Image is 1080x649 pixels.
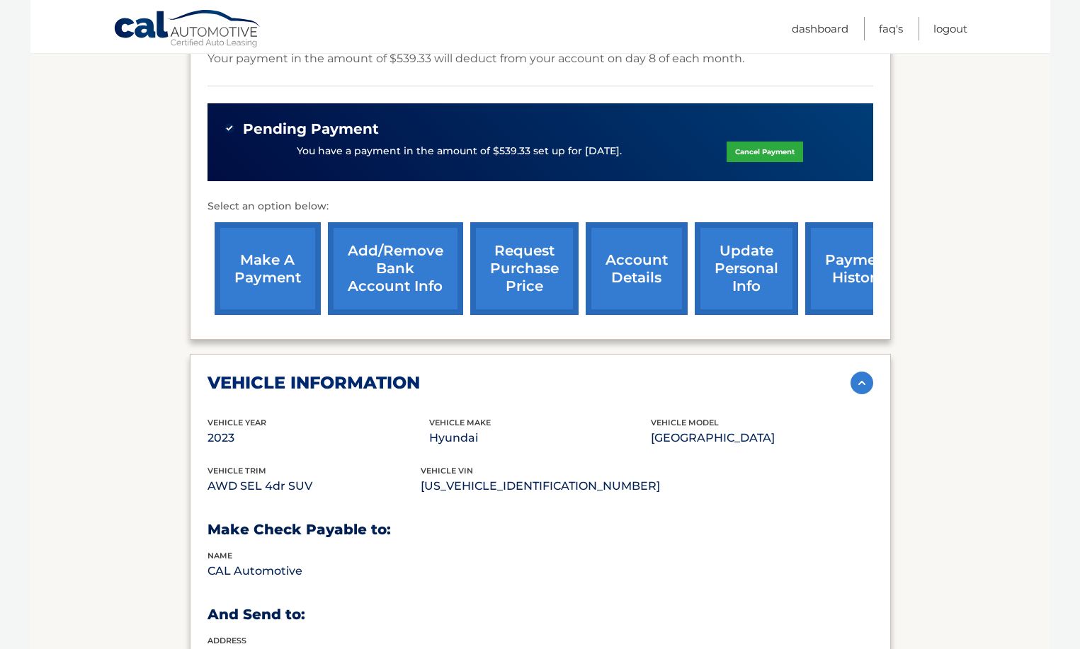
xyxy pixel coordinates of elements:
a: Cal Automotive [113,9,262,50]
p: [US_VEHICLE_IDENTIFICATION_NUMBER] [421,476,660,496]
a: payment history [805,222,911,315]
a: Cancel Payment [727,142,803,162]
a: Dashboard [792,17,848,40]
p: CAL Automotive [208,561,429,581]
p: Your payment in the amount of $539.33 will deduct from your account on day 8 of each month. [208,49,744,69]
p: Select an option below: [208,198,873,215]
span: vehicle model [651,418,719,427]
span: vehicle Year [208,418,266,427]
h2: vehicle information [208,372,420,394]
img: accordion-active.svg [851,372,873,394]
h3: Make Check Payable to: [208,521,873,539]
a: Add/Remove bank account info [328,222,463,315]
span: address [208,636,246,645]
p: [GEOGRAPHIC_DATA] [651,428,872,448]
p: AWD SEL 4dr SUV [208,476,421,496]
a: account details [586,222,688,315]
p: 2023 [208,428,429,448]
span: vehicle make [429,418,491,427]
span: vehicle vin [421,466,473,476]
a: request purchase price [470,222,579,315]
span: name [208,551,232,561]
p: Hyundai [429,428,651,448]
a: update personal info [695,222,798,315]
h3: And Send to: [208,606,873,624]
span: vehicle trim [208,466,266,476]
a: Logout [933,17,967,40]
img: check-green.svg [224,123,234,133]
a: make a payment [215,222,321,315]
span: Pending Payment [243,120,379,138]
a: FAQ's [879,17,903,40]
p: You have a payment in the amount of $539.33 set up for [DATE]. [297,144,622,159]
